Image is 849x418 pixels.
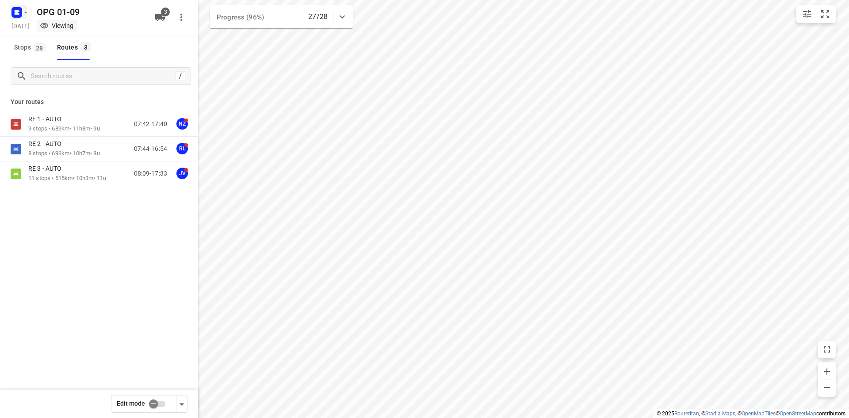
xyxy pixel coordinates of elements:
span: 3 [161,8,170,16]
p: 11 stops • 515km • 10h3m • 11u [28,174,106,183]
p: Your routes [11,97,187,107]
a: OpenMapTiles [742,410,776,417]
div: / [176,71,185,81]
p: RE 3 - AUTO [28,165,67,173]
a: Stadia Maps [705,410,735,417]
div: Driver app settings [176,398,187,409]
input: Search routes [31,69,176,83]
a: OpenStreetMap [780,410,816,417]
p: 9 stops • 689km • 11h8m • 9u [28,125,100,133]
span: 3 [80,42,91,51]
div: You are currently in view mode. To make any changes, go to edit project. [40,21,73,30]
p: 8 stops • 693km • 10h7m • 8u [28,150,100,158]
div: Progress (96%)27/28 [210,5,353,28]
span: Edit mode [117,400,145,407]
button: Map settings [798,5,816,23]
p: 08:09-17:33 [134,169,167,178]
span: Progress (96%) [217,13,264,21]
a: Routetitan [674,410,699,417]
p: 27/28 [308,12,328,22]
span: 28 [34,43,46,52]
button: Fit zoom [816,5,834,23]
p: RE 2 - AUTO [28,140,67,148]
button: More [172,8,190,26]
div: small contained button group [796,5,836,23]
p: 07:42-17:40 [134,119,167,129]
li: © 2025 , © , © © contributors [657,410,845,417]
p: 07:44-16:54 [134,144,167,153]
span: Stops [14,42,48,53]
div: Routes [57,42,94,53]
button: 3 [151,8,169,26]
p: RE 1 - AUTO [28,115,67,123]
